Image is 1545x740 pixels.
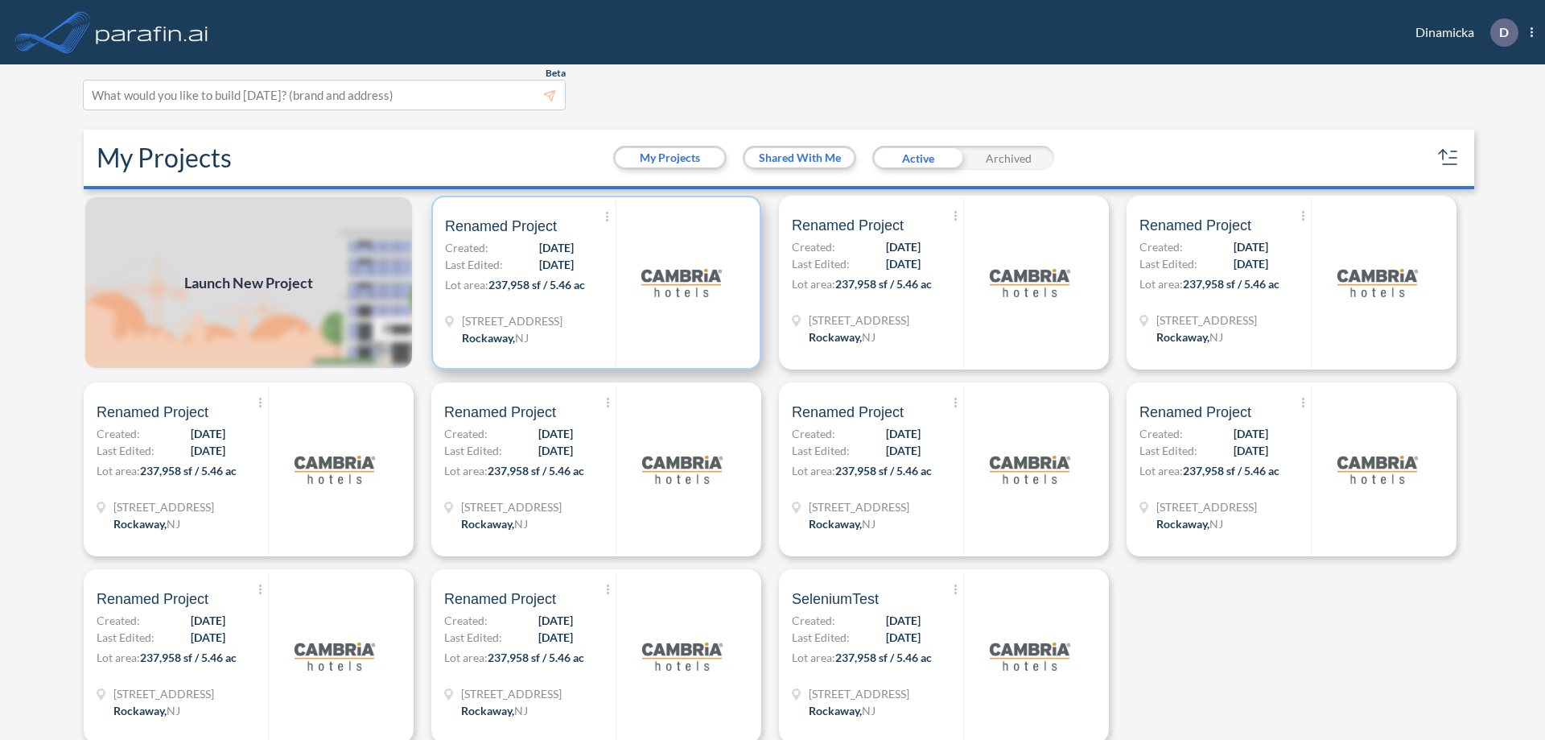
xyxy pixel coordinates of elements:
span: Last Edited: [444,442,502,459]
img: logo [1337,429,1418,510]
span: [DATE] [539,239,574,256]
span: Renamed Project [444,403,556,422]
span: [DATE] [886,629,921,646]
div: Dinamicka [1391,19,1533,47]
span: [DATE] [191,612,225,629]
span: Renamed Project [97,403,208,422]
img: logo [295,429,375,510]
span: Rockaway , [461,517,514,531]
div: Rockaway, NJ [462,329,529,346]
div: Rockaway, NJ [113,515,180,532]
span: Created: [792,425,835,442]
div: Archived [963,146,1054,170]
span: Last Edited: [1139,442,1197,459]
div: Rockaway, NJ [461,515,528,532]
span: 321 Mt Hope Ave [462,312,562,329]
span: NJ [862,330,875,344]
span: 237,958 sf / 5.46 ac [488,278,585,291]
span: Last Edited: [444,629,502,646]
span: [DATE] [539,256,574,273]
span: Rockaway , [113,517,167,531]
span: Launch New Project [184,272,313,294]
span: 237,958 sf / 5.46 ac [835,277,932,291]
span: SeleniumTest [792,589,879,609]
span: NJ [1209,517,1223,531]
span: NJ [862,517,875,531]
span: [DATE] [191,442,225,459]
span: [DATE] [1234,442,1268,459]
span: Created: [792,612,835,629]
span: Lot area: [1139,464,1183,477]
div: Rockaway, NJ [1156,515,1223,532]
span: Renamed Project [1139,216,1251,235]
span: [DATE] [1234,425,1268,442]
img: logo [990,429,1070,510]
span: 321 Mt Hope Ave [809,685,909,702]
span: [DATE] [538,612,573,629]
span: 237,958 sf / 5.46 ac [488,464,584,477]
div: Rockaway, NJ [1156,329,1223,345]
span: Rockaway , [1156,330,1209,344]
span: NJ [167,704,180,717]
span: Created: [97,425,140,442]
span: [DATE] [1234,238,1268,255]
span: Last Edited: [97,629,154,646]
span: Lot area: [792,651,835,664]
div: Rockaway, NJ [809,702,875,719]
img: logo [93,16,212,48]
span: Created: [444,612,488,629]
span: [DATE] [538,442,573,459]
span: NJ [862,704,875,717]
button: sort [1436,145,1461,171]
span: Lot area: [445,278,488,291]
img: logo [1337,242,1418,323]
span: Lot area: [792,277,835,291]
img: logo [642,616,723,697]
span: 321 Mt Hope Ave [1156,498,1257,515]
span: Last Edited: [445,256,503,273]
span: NJ [514,704,528,717]
img: logo [295,616,375,697]
img: logo [990,242,1070,323]
span: Lot area: [444,651,488,664]
span: Created: [97,612,140,629]
span: [DATE] [886,442,921,459]
span: 321 Mt Hope Ave [461,685,562,702]
span: Created: [444,425,488,442]
span: Last Edited: [97,442,154,459]
span: 321 Mt Hope Ave [113,685,214,702]
span: Created: [792,238,835,255]
span: Created: [1139,238,1183,255]
span: Lot area: [97,464,140,477]
span: Lot area: [97,651,140,664]
span: 237,958 sf / 5.46 ac [140,464,237,477]
span: [DATE] [191,629,225,646]
span: [DATE] [1234,255,1268,272]
span: Renamed Project [97,589,208,609]
span: [DATE] [886,425,921,442]
span: 237,958 sf / 5.46 ac [488,651,584,664]
img: add [84,196,414,370]
a: Launch New Project [84,196,414,370]
h2: My Projects [97,143,232,173]
span: Renamed Project [444,589,556,609]
span: 237,958 sf / 5.46 ac [835,651,932,664]
span: NJ [167,517,180,531]
span: Rockaway , [809,330,862,344]
span: Rockaway , [462,331,515,345]
span: Rockaway , [1156,517,1209,531]
div: Rockaway, NJ [809,329,875,345]
span: 237,958 sf / 5.46 ac [1183,277,1279,291]
span: Lot area: [1139,277,1183,291]
span: Rockaway , [461,704,514,717]
span: 237,958 sf / 5.46 ac [1183,464,1279,477]
span: Renamed Project [445,217,557,236]
span: [DATE] [886,255,921,272]
span: Lot area: [792,464,835,477]
span: Last Edited: [792,629,850,646]
img: logo [641,242,722,323]
span: Last Edited: [1139,255,1197,272]
span: NJ [1209,330,1223,344]
span: [DATE] [886,612,921,629]
span: 321 Mt Hope Ave [461,498,562,515]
